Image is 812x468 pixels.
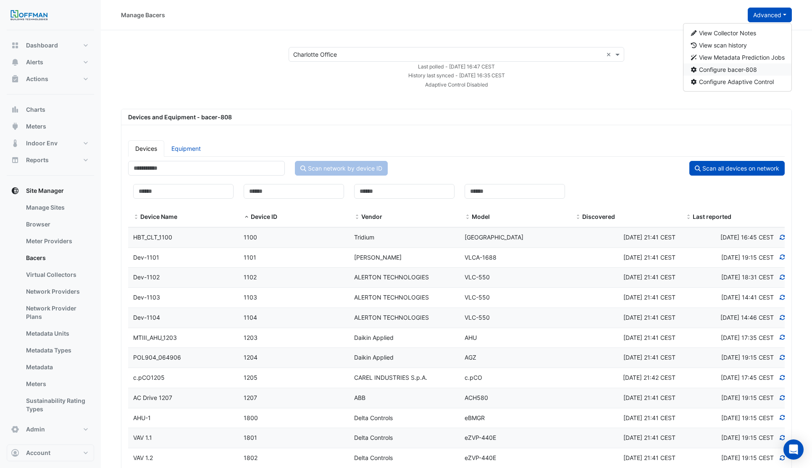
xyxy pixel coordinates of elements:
[11,105,19,114] app-icon: Charts
[623,354,675,361] span: Wed 27-Aug-2025 15:41 EDT
[779,354,786,361] a: Refresh
[699,29,756,37] span: View Collector Notes
[683,23,792,92] div: Advanced
[7,444,94,461] button: Account
[721,374,774,381] span: Discovered at
[19,266,94,283] a: Virtual Collectors
[408,72,505,79] small: Wed 03-Sep-2025 10:35 EDT
[623,254,675,261] span: Wed 27-Aug-2025 15:41 EDT
[354,394,365,401] span: ABB
[472,213,490,220] span: Model
[244,234,257,241] span: 1100
[683,63,792,76] button: Configure bacer-808
[465,214,470,221] span: Model
[19,359,94,376] a: Metadata
[623,234,675,241] span: Wed 27-Aug-2025 15:41 EDT
[693,213,731,220] span: Last reported
[11,58,19,66] app-icon: Alerts
[623,414,675,421] span: Wed 27-Aug-2025 15:41 EDT
[699,66,757,73] span: Configure bacer-808
[465,314,490,321] span: VLC-550
[354,354,394,361] span: Daikin Applied
[7,118,94,135] button: Meters
[133,273,160,281] span: Dev-1102
[721,434,774,441] span: Discovered at
[19,199,94,216] a: Manage Sites
[721,354,774,361] span: Discovered at
[244,294,257,301] span: 1103
[779,234,786,241] a: Refresh
[623,273,675,281] span: Wed 27-Aug-2025 15:41 EDT
[244,273,257,281] span: 1102
[721,414,774,421] span: Discovered at
[465,254,497,261] span: VLCA-1688
[465,434,496,441] span: eZVP-440E
[10,7,48,24] img: Company Logo
[19,342,94,359] a: Metadata Types
[133,314,160,321] span: Dev-1104
[133,394,172,401] span: AC Drive 1207
[7,37,94,54] button: Dashboard
[7,182,94,199] button: Site Manager
[26,122,46,131] span: Meters
[251,213,277,220] span: Device ID
[133,374,165,381] span: c.pCO1205
[354,254,402,261] span: [PERSON_NAME]
[7,421,94,438] button: Admin
[606,50,613,59] span: Clear
[425,82,488,88] small: Adaptive Control Disabled
[164,140,208,157] a: Equipment
[465,273,490,281] span: VLC-550
[7,135,94,152] button: Indoor Env
[779,454,786,461] a: Refresh
[779,334,786,341] a: Refresh
[128,140,164,157] a: Devices
[244,434,257,441] span: 1801
[779,414,786,421] a: Refresh
[244,454,258,461] span: 1802
[465,354,476,361] span: AGZ
[623,334,675,341] span: Wed 27-Aug-2025 15:41 EDT
[19,283,94,300] a: Network Providers
[465,234,523,241] span: [GEOGRAPHIC_DATA]
[19,216,94,233] a: Browser
[133,294,160,301] span: Dev-1103
[11,75,19,83] app-icon: Actions
[354,454,393,461] span: Delta Controls
[354,214,360,221] span: Vendor
[133,434,152,441] span: VAV 1.1
[779,434,786,441] a: Refresh
[244,334,258,341] span: 1203
[26,156,49,164] span: Reports
[779,374,786,381] a: Refresh
[623,314,675,321] span: Wed 27-Aug-2025 15:41 EDT
[748,8,792,22] button: Advanced
[354,334,394,341] span: Daikin Applied
[623,434,675,441] span: Wed 27-Aug-2025 15:41 EDT
[465,294,490,301] span: VLC-550
[354,234,374,241] span: Tridium
[689,161,785,176] button: Scan all devices on network
[418,63,495,70] small: Wed 03-Sep-2025 10:47 EDT
[244,214,250,221] span: Device ID
[7,54,94,71] button: Alerts
[465,414,485,421] span: eBMGR
[721,273,774,281] span: Discovered at
[26,449,50,457] span: Account
[19,392,94,418] a: Sustainability Rating Types
[354,273,429,281] span: ALERTON TECHNOLOGIES
[779,273,786,281] a: Refresh
[354,434,393,441] span: Delta Controls
[133,414,151,421] span: AHU-1
[133,334,177,341] span: MTIII_AHU_1203
[19,325,94,342] a: Metadata Units
[623,454,675,461] span: Wed 27-Aug-2025 15:41 EDT
[244,374,258,381] span: 1205
[465,394,488,401] span: ACH580
[7,101,94,118] button: Charts
[720,234,774,241] span: Discovered at
[721,454,774,461] span: Discovered at
[26,75,48,83] span: Actions
[783,439,804,460] div: Open Intercom Messenger
[623,294,675,301] span: Wed 27-Aug-2025 15:41 EDT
